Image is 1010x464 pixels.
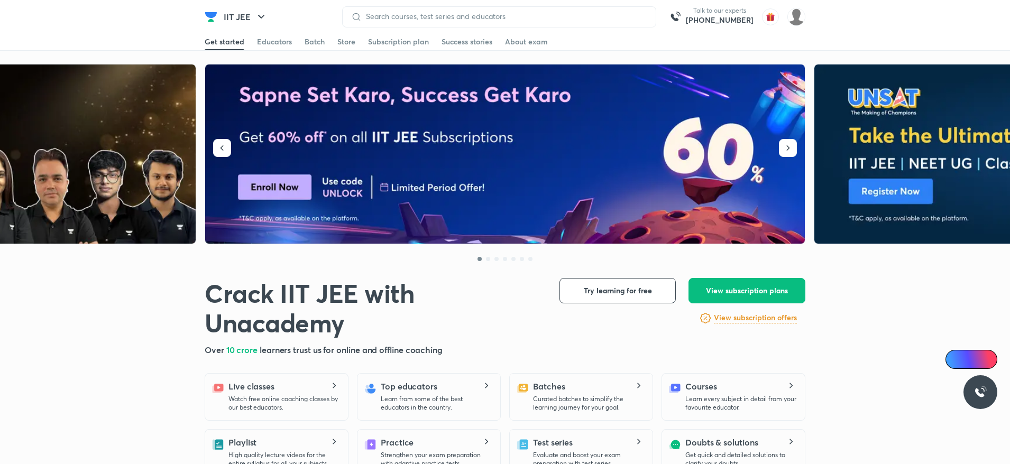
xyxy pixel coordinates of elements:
[205,278,543,337] h1: Crack IIT JEE with Unacademy
[787,8,805,26] img: Sunita Sharma
[228,380,274,393] h5: Live classes
[260,344,443,355] span: learners trust us for online and offline coaching
[665,6,686,27] img: call-us
[584,285,652,296] span: Try learning for free
[559,278,676,303] button: Try learning for free
[714,312,797,324] a: View subscription offers
[945,350,997,369] a: Ai Doubts
[952,355,960,364] img: Icon
[257,33,292,50] a: Educators
[381,436,414,449] h5: Practice
[368,33,429,50] a: Subscription plan
[533,380,565,393] h5: Batches
[257,36,292,47] div: Educators
[228,395,339,412] p: Watch free online coaching classes by our best educators.
[381,395,492,412] p: Learn from some of the best educators in the country.
[706,285,788,296] span: View subscription plans
[226,344,260,355] span: 10 crore
[305,33,325,50] a: Batch
[505,33,548,50] a: About exam
[337,33,355,50] a: Store
[974,386,987,398] img: ttu
[505,36,548,47] div: About exam
[685,436,758,449] h5: Doubts & solutions
[533,395,644,412] p: Curated batches to simplify the learning journey for your goal.
[686,15,754,25] a: [PHONE_NUMBER]
[368,36,429,47] div: Subscription plan
[205,36,244,47] div: Get started
[963,355,991,364] span: Ai Doubts
[685,395,796,412] p: Learn every subject in detail from your favourite educator.
[442,33,492,50] a: Success stories
[305,36,325,47] div: Batch
[685,380,717,393] h5: Courses
[686,6,754,15] p: Talk to our experts
[217,6,274,27] button: IIT JEE
[205,11,217,23] img: Company Logo
[714,312,797,323] h6: View subscription offers
[688,278,805,303] button: View subscription plans
[205,33,244,50] a: Get started
[762,8,779,25] img: avatar
[533,436,573,449] h5: Test series
[362,12,647,21] input: Search courses, test series and educators
[337,36,355,47] div: Store
[442,36,492,47] div: Success stories
[228,436,256,449] h5: Playlist
[381,380,437,393] h5: Top educators
[205,344,226,355] span: Over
